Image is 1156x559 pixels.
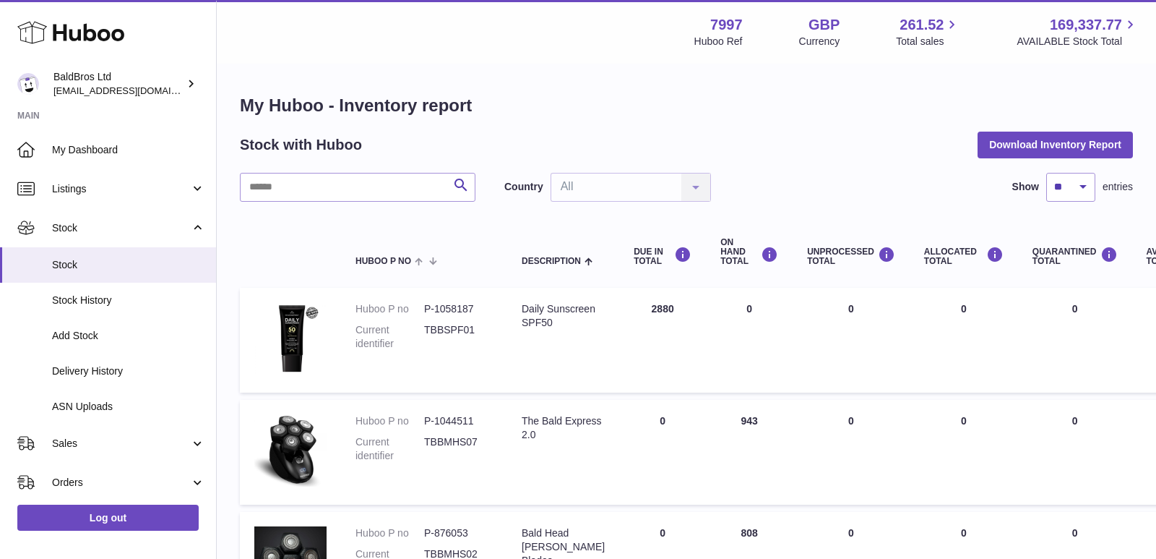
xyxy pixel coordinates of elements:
span: My Dashboard [52,143,205,157]
h1: My Huboo - Inventory report [240,94,1133,117]
span: [EMAIL_ADDRESS][DOMAIN_NAME] [53,85,212,96]
img: product image [254,414,327,487]
div: UNPROCESSED Total [807,247,895,266]
div: Huboo Ref [694,35,743,48]
td: 0 [706,288,793,393]
span: Sales [52,437,190,451]
span: Huboo P no [355,257,411,266]
div: DUE IN TOTAL [634,247,691,266]
span: Orders [52,476,190,490]
td: 0 [910,400,1018,505]
div: ALLOCATED Total [924,247,1004,266]
div: BaldBros Ltd [53,70,184,98]
dt: Huboo P no [355,414,424,428]
strong: 7997 [710,15,743,35]
div: QUARANTINED Total [1032,247,1118,266]
div: Currency [799,35,840,48]
dt: Current identifier [355,435,424,463]
dd: TBBSPF01 [424,323,493,351]
span: Add Stock [52,329,205,343]
span: 0 [1072,527,1078,539]
span: 169,337.77 [1050,15,1122,35]
td: 0 [910,288,1018,393]
img: product image [254,302,327,375]
div: The Bald Express 2.0 [522,414,605,442]
td: 0 [793,288,910,393]
div: ON HAND Total [720,238,778,267]
a: 261.52 Total sales [896,15,960,48]
span: Stock [52,221,190,235]
span: Stock [52,258,205,272]
span: Total sales [896,35,960,48]
dd: P-876053 [424,526,493,540]
span: Description [522,257,581,266]
span: AVAILABLE Stock Total [1017,35,1139,48]
dt: Huboo P no [355,526,424,540]
button: Download Inventory Report [978,132,1133,158]
span: 0 [1072,303,1078,315]
dd: P-1058187 [424,302,493,316]
div: Daily Sunscreen SPF50 [522,302,605,330]
strong: GBP [808,15,840,35]
h2: Stock with Huboo [240,135,362,155]
span: Listings [52,182,190,196]
img: baldbrothersblog@gmail.com [17,73,39,95]
a: Log out [17,505,199,531]
td: 943 [706,400,793,505]
span: ASN Uploads [52,400,205,414]
a: 169,337.77 AVAILABLE Stock Total [1017,15,1139,48]
dt: Current identifier [355,323,424,351]
span: 0 [1072,415,1078,427]
td: 2880 [619,288,706,393]
td: 0 [619,400,706,505]
span: Delivery History [52,364,205,378]
dd: P-1044511 [424,414,493,428]
td: 0 [793,400,910,505]
span: entries [1103,180,1133,194]
label: Show [1012,180,1039,194]
dd: TBBMHS07 [424,435,493,463]
label: Country [504,180,543,194]
span: 261.52 [900,15,944,35]
dt: Huboo P no [355,302,424,316]
span: Stock History [52,294,205,307]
